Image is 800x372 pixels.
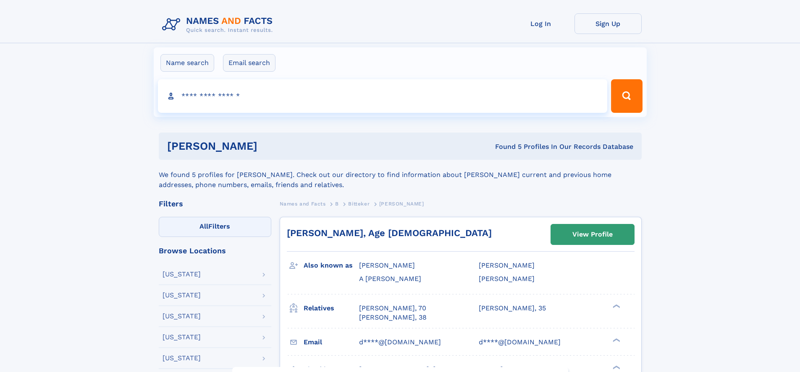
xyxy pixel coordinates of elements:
[304,335,359,349] h3: Email
[348,198,370,209] a: Bitteker
[507,13,574,34] a: Log In
[167,141,376,151] h1: [PERSON_NAME]
[287,228,492,238] a: [PERSON_NAME], Age [DEMOGRAPHIC_DATA]
[359,261,415,269] span: [PERSON_NAME]
[611,337,621,343] div: ❯
[163,292,201,299] div: [US_STATE]
[159,247,271,255] div: Browse Locations
[479,275,535,283] span: [PERSON_NAME]
[348,201,370,207] span: Bitteker
[479,261,535,269] span: [PERSON_NAME]
[280,198,326,209] a: Names and Facts
[159,200,271,208] div: Filters
[359,275,421,283] span: A [PERSON_NAME]
[304,258,359,273] h3: Also known as
[163,313,201,320] div: [US_STATE]
[160,54,214,72] label: Name search
[335,198,339,209] a: B
[574,13,642,34] a: Sign Up
[376,142,633,151] div: Found 5 Profiles In Our Records Database
[159,160,642,190] div: We found 5 profiles for [PERSON_NAME]. Check out our directory to find information about [PERSON_...
[611,79,642,113] button: Search Button
[551,224,634,245] a: View Profile
[199,222,208,230] span: All
[163,334,201,341] div: [US_STATE]
[359,313,427,322] a: [PERSON_NAME], 38
[611,303,621,309] div: ❯
[379,201,424,207] span: [PERSON_NAME]
[572,225,613,244] div: View Profile
[359,304,426,313] a: [PERSON_NAME], 70
[304,301,359,315] h3: Relatives
[159,217,271,237] label: Filters
[223,54,275,72] label: Email search
[611,364,621,370] div: ❯
[163,271,201,278] div: [US_STATE]
[163,355,201,362] div: [US_STATE]
[335,201,339,207] span: B
[159,13,280,36] img: Logo Names and Facts
[479,304,546,313] a: [PERSON_NAME], 35
[158,79,608,113] input: search input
